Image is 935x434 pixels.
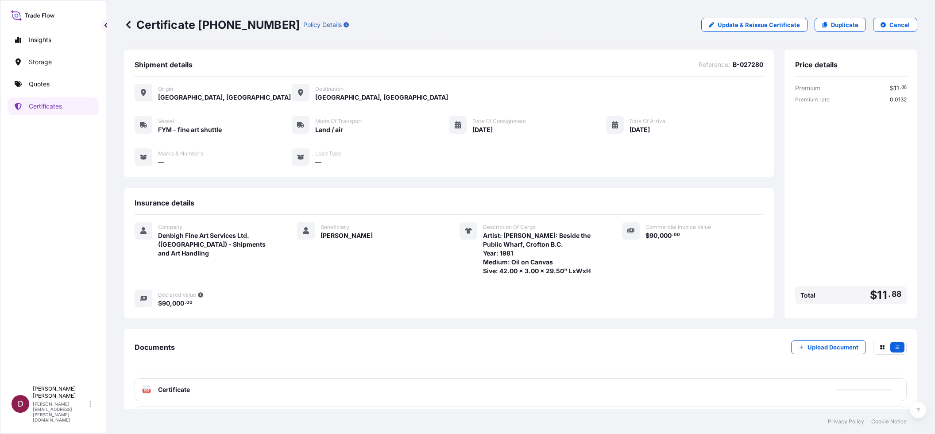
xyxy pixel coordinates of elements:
span: Premium rate [795,96,830,103]
p: Cancel [889,20,910,29]
span: 00 [674,233,680,236]
p: Quotes [29,80,50,89]
span: Documents [135,343,175,352]
p: Certificates [29,102,62,111]
button: Upload Document [791,340,866,354]
span: 000 [172,300,184,306]
span: Description Of Cargo [483,224,536,231]
a: Privacy Policy [828,418,864,425]
span: Price details [795,60,838,69]
button: Cancel [873,18,917,32]
span: $ [870,290,877,301]
span: Destination [315,85,344,93]
span: 00 [186,301,193,304]
span: , [657,232,660,239]
span: $ [645,232,649,239]
span: $ [158,300,162,306]
span: 11 [894,85,899,91]
text: PDF [144,389,150,392]
span: FYM - fine art shuttle [158,125,222,134]
span: , [170,300,172,306]
p: Certificate [PHONE_NUMBER] [124,18,300,32]
span: . [672,233,673,236]
span: $ [890,85,894,91]
span: [PERSON_NAME] [321,231,373,240]
span: — [315,158,321,167]
span: Mode of Transport [315,118,362,125]
p: Policy Details [303,20,342,29]
p: [PERSON_NAME] [PERSON_NAME] [33,385,88,399]
span: [DATE] [472,125,493,134]
span: 88 [892,291,901,297]
span: [GEOGRAPHIC_DATA], [GEOGRAPHIC_DATA] [158,93,291,102]
span: Commercial Invoice Value [645,224,711,231]
span: B-027280 [733,60,763,69]
span: [GEOGRAPHIC_DATA], [GEOGRAPHIC_DATA] [315,93,448,102]
span: Certificate [158,385,190,394]
span: 90 [649,232,657,239]
p: Insights [29,35,51,44]
p: [PERSON_NAME][EMAIL_ADDRESS][PERSON_NAME][DOMAIN_NAME] [33,401,88,422]
a: Update & Reissue Certificate [701,18,807,32]
span: Shipment details [135,60,193,69]
span: . [888,291,891,297]
span: Insurance details [135,198,194,207]
span: . [185,301,186,304]
span: [DATE] [630,125,650,134]
span: — [158,158,164,167]
span: Total [800,291,815,300]
span: Premium [795,84,820,93]
span: Marks & Numbers [158,150,203,157]
span: Vessel [158,118,174,125]
span: Denbigh Fine Art Services Ltd. ([GEOGRAPHIC_DATA]) - Shipments and Art Handling [158,231,276,258]
span: 000 [660,232,672,239]
a: Quotes [8,75,99,93]
p: Storage [29,58,52,66]
span: Load Type [315,150,341,157]
p: Upload Document [807,343,858,352]
span: D [18,399,23,408]
span: 0.0132 [890,96,907,103]
span: Beneficiary [321,224,349,231]
a: PDF[PERSON_NAME] List.pdf[DATE] [135,407,907,430]
span: 88 [901,86,907,89]
span: Declared Value [158,291,196,298]
a: Duplicate [815,18,866,32]
p: Duplicate [831,20,858,29]
span: Date of Consignment [472,118,526,125]
span: Company [158,224,182,231]
span: Land / air [315,125,343,134]
p: Update & Reissue Certificate [718,20,800,29]
span: . [900,86,901,89]
a: Certificates [8,97,99,115]
span: Date of Arrival [630,118,667,125]
span: 90 [162,300,170,306]
span: Origin [158,85,173,93]
span: 11 [877,290,887,301]
a: Cookie Notice [871,418,907,425]
a: Insights [8,31,99,49]
span: Reference : [699,60,730,69]
span: Artist: [PERSON_NAME]: Beside the Public Wharf, Crofton B.C. Year: 1981 Medium: Oil on Canvas Siv... [483,231,601,275]
a: Storage [8,53,99,71]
